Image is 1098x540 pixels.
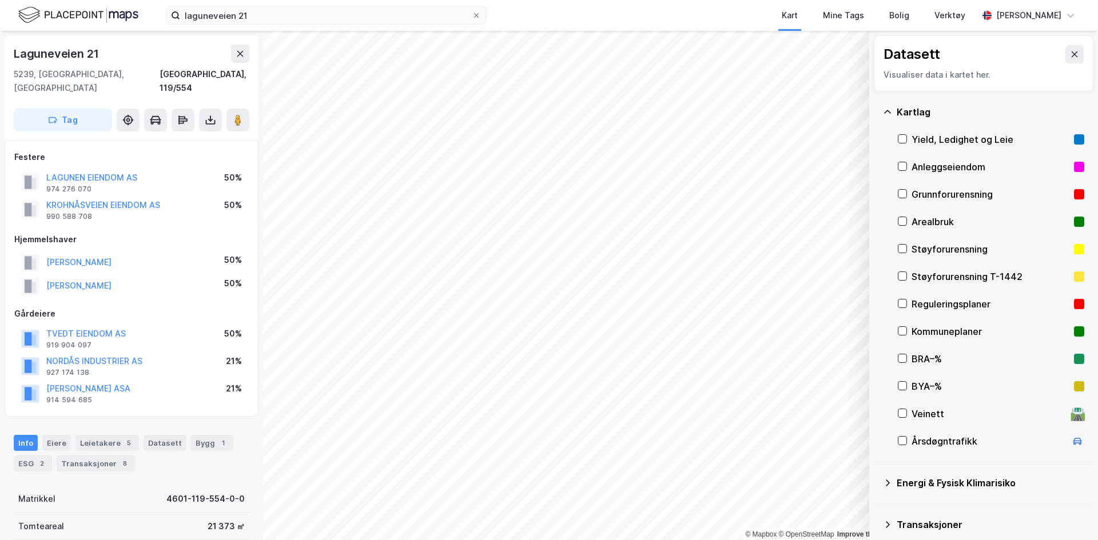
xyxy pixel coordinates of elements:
div: [PERSON_NAME] [996,9,1061,22]
div: Datasett [144,435,186,451]
div: Eiere [42,435,71,451]
div: 927 174 138 [46,368,89,377]
div: Laguneveien 21 [14,45,101,63]
div: 50% [224,327,242,341]
div: Verktøy [934,9,965,22]
div: 974 276 070 [46,185,91,194]
div: Festere [14,150,249,164]
div: Transaksjoner [57,455,135,471]
div: ESG [14,455,52,471]
div: 🛣️ [1070,406,1085,421]
div: | [745,529,1072,540]
div: Visualiser data i kartet her. [884,68,1084,82]
div: Støyforurensning [912,242,1069,256]
div: 21 373 ㎡ [208,519,245,533]
div: 990 588 708 [46,212,92,221]
div: Kontrollprogram for chat [1041,485,1098,540]
div: 914 594 685 [46,395,92,405]
div: 50% [224,277,242,290]
div: 919 904 097 [46,341,91,350]
div: Bygg [191,435,233,451]
div: 50% [224,198,242,212]
div: Årsdøgntrafikk [912,434,1066,448]
div: 2 [36,458,47,469]
div: 50% [224,171,242,185]
div: Info [14,435,38,451]
div: Datasett [884,45,940,63]
div: 5239, [GEOGRAPHIC_DATA], [GEOGRAPHIC_DATA] [14,67,160,95]
div: Kartlag [897,105,1084,119]
div: 21% [226,354,242,368]
button: Tag [14,109,112,131]
div: Hjemmelshaver [14,233,249,246]
a: OpenStreetMap [779,530,834,538]
div: Reguleringsplaner [912,297,1069,311]
div: 5 [123,437,134,449]
div: 21% [226,382,242,395]
input: Søk på adresse, matrikkel, gårdeiere, leietakere eller personer [180,7,472,24]
div: 8 [119,458,130,469]
div: Anleggseiendom [912,160,1069,174]
div: 4601-119-554-0-0 [166,492,245,506]
div: Kommuneplaner [912,325,1069,338]
div: Kart [782,9,798,22]
div: Arealbruk [912,215,1069,229]
div: BRA–% [912,352,1069,366]
a: Improve this map [837,530,894,538]
div: Grunnforurensning [912,187,1069,201]
div: Energi & Fysisk Klimarisiko [897,476,1084,490]
img: logo.f888ab2527a4732fd821a326f86c7f29.svg [18,5,138,25]
div: Matrikkel [18,492,55,506]
div: 50% [224,253,242,267]
div: 1 [217,437,229,449]
iframe: Chat Widget [1041,485,1098,540]
div: Yield, Ledighet og Leie [912,133,1069,146]
div: [GEOGRAPHIC_DATA], 119/554 [160,67,249,95]
a: Mapbox [745,530,777,538]
div: Mine Tags [823,9,864,22]
div: Bolig [889,9,909,22]
div: Gårdeiere [14,307,249,321]
div: Transaksjoner [897,518,1084,531]
div: Leietakere [75,435,139,451]
div: Veinett [912,407,1066,421]
div: Støyforurensning T-1442 [912,270,1069,283]
div: BYA–% [912,379,1069,393]
div: Tomteareal [18,519,64,533]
